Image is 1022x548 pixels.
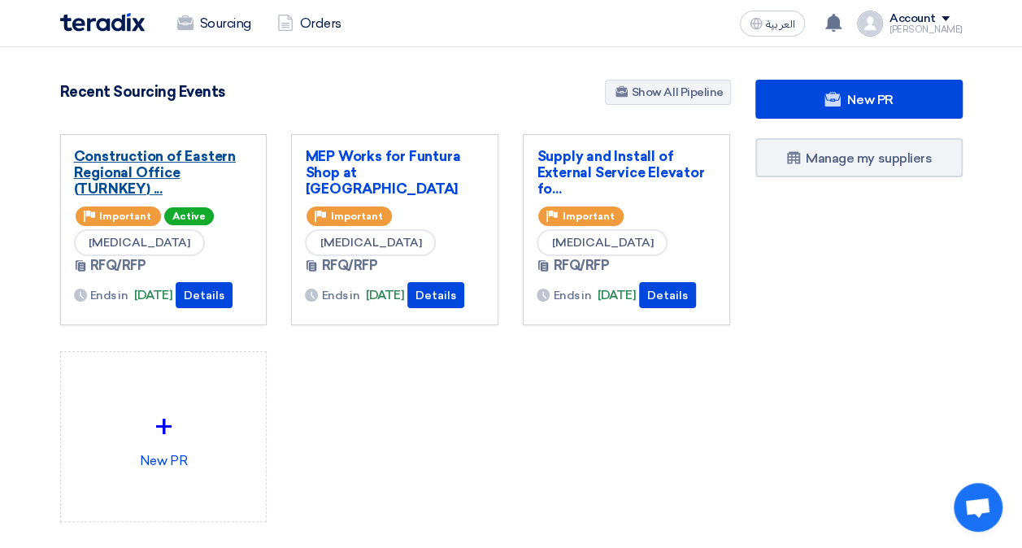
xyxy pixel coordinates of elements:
a: Construction of Eastern Regional Office (TURNKEY) ... [74,148,254,197]
div: [PERSON_NAME] [889,25,963,34]
span: Active [164,207,214,225]
button: العربية [740,11,805,37]
span: Ends in [90,287,128,304]
span: [DATE] [598,286,636,305]
span: العربية [766,19,795,30]
div: New PR [74,365,254,508]
button: Details [407,282,464,308]
button: Details [176,282,233,308]
span: Ends in [321,287,359,304]
span: Important [99,211,151,222]
a: Open chat [954,483,1002,532]
span: [DATE] [134,286,172,305]
span: Important [562,211,614,222]
span: [MEDICAL_DATA] [305,229,436,256]
span: Important [330,211,382,222]
a: Sourcing [164,6,264,41]
h4: Recent Sourcing Events [60,83,225,101]
span: New PR [847,92,893,107]
img: profile_test.png [857,11,883,37]
a: Show All Pipeline [605,80,731,105]
a: Supply and Install of External Service Elevator fo... [537,148,716,197]
span: [MEDICAL_DATA] [537,229,668,256]
span: [MEDICAL_DATA] [74,229,205,256]
span: RFQ/RFP [321,256,377,276]
span: [DATE] [366,286,404,305]
span: RFQ/RFP [553,256,609,276]
span: RFQ/RFP [90,256,146,276]
img: Teradix logo [60,13,145,32]
a: Manage my suppliers [755,138,963,177]
span: Ends in [553,287,591,304]
div: Account [889,12,936,26]
div: + [74,402,254,451]
button: Details [639,282,696,308]
a: Orders [264,6,354,41]
a: MEP Works for Funtura Shop at [GEOGRAPHIC_DATA] [305,148,485,197]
